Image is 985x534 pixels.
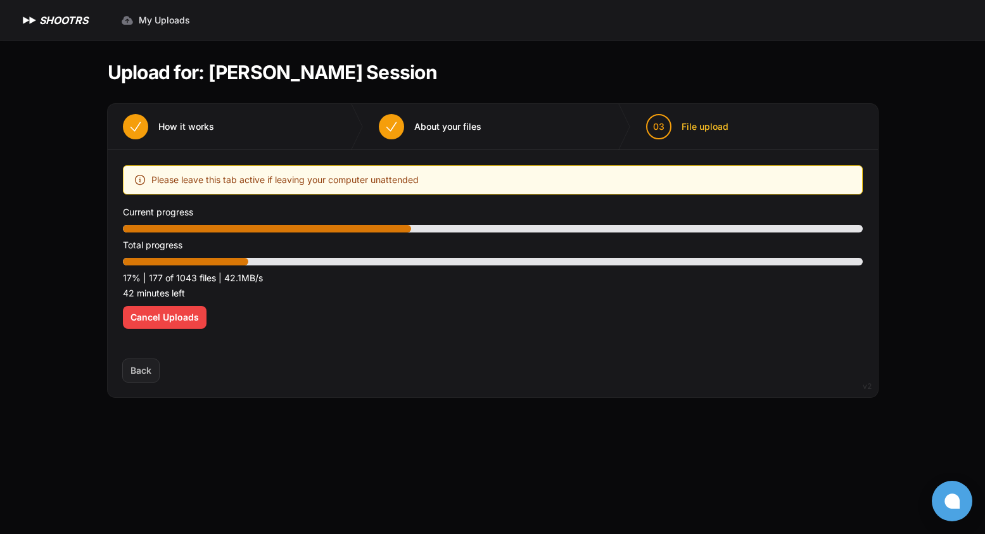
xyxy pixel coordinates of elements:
span: 03 [653,120,664,133]
p: 42 minutes left [123,286,863,301]
img: SHOOTRS [20,13,39,28]
h1: SHOOTRS [39,13,88,28]
span: About your files [414,120,481,133]
button: 03 File upload [631,104,744,149]
p: Total progress [123,238,863,253]
a: My Uploads [113,9,198,32]
a: SHOOTRS SHOOTRS [20,13,88,28]
button: About your files [364,104,497,149]
button: How it works [108,104,229,149]
span: Cancel Uploads [130,311,199,324]
p: 17% | 177 of 1043 files | 42.1MB/s [123,270,863,286]
span: My Uploads [139,14,190,27]
button: Open chat window [932,481,972,521]
div: v2 [863,379,872,394]
button: Cancel Uploads [123,306,207,329]
span: Please leave this tab active if leaving your computer unattended [151,172,419,188]
span: File upload [682,120,728,133]
h1: Upload for: [PERSON_NAME] Session [108,61,437,84]
span: How it works [158,120,214,133]
p: Current progress [123,205,863,220]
